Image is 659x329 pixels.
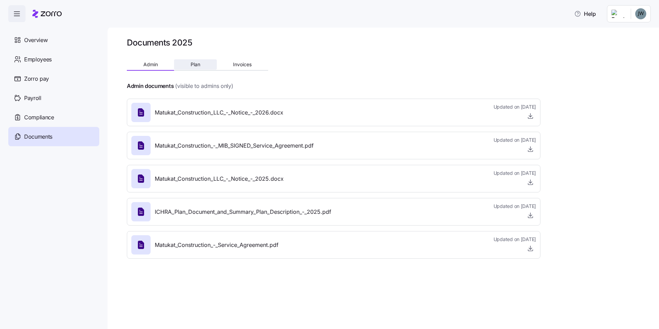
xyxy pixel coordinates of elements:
[494,103,536,110] span: Updated on [DATE]
[574,10,596,18] span: Help
[127,37,192,48] h1: Documents 2025
[24,94,41,102] span: Payroll
[635,8,646,19] img: ec81f205da390930e66a9218cf0964b0
[155,108,283,117] span: Matukat_Construction_LLC_-_Notice_-_2026.docx
[191,62,200,67] span: Plan
[155,175,284,183] span: Matukat_Construction_LLC_-_Notice_-_2025.docx
[611,10,625,18] img: Employer logo
[494,203,536,210] span: Updated on [DATE]
[8,88,99,108] a: Payroll
[155,208,331,216] span: ICHRA_Plan_Document_and_Summary_Plan_Description_-_2025.pdf
[494,170,536,177] span: Updated on [DATE]
[155,141,314,150] span: Matukat_Construction_-_MIB_SIGNED_Service_Agreement.pdf
[127,82,174,90] h4: Admin documents
[24,113,54,122] span: Compliance
[155,241,278,249] span: Matukat_Construction_-_Service_Agreement.pdf
[8,50,99,69] a: Employees
[8,30,99,50] a: Overview
[8,108,99,127] a: Compliance
[8,127,99,146] a: Documents
[24,55,52,64] span: Employees
[494,137,536,143] span: Updated on [DATE]
[175,82,233,90] span: (visible to admins only)
[24,74,49,83] span: Zorro pay
[494,236,536,243] span: Updated on [DATE]
[143,62,158,67] span: Admin
[569,7,601,21] button: Help
[24,36,48,44] span: Overview
[233,62,252,67] span: Invoices
[8,69,99,88] a: Zorro pay
[24,132,52,141] span: Documents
